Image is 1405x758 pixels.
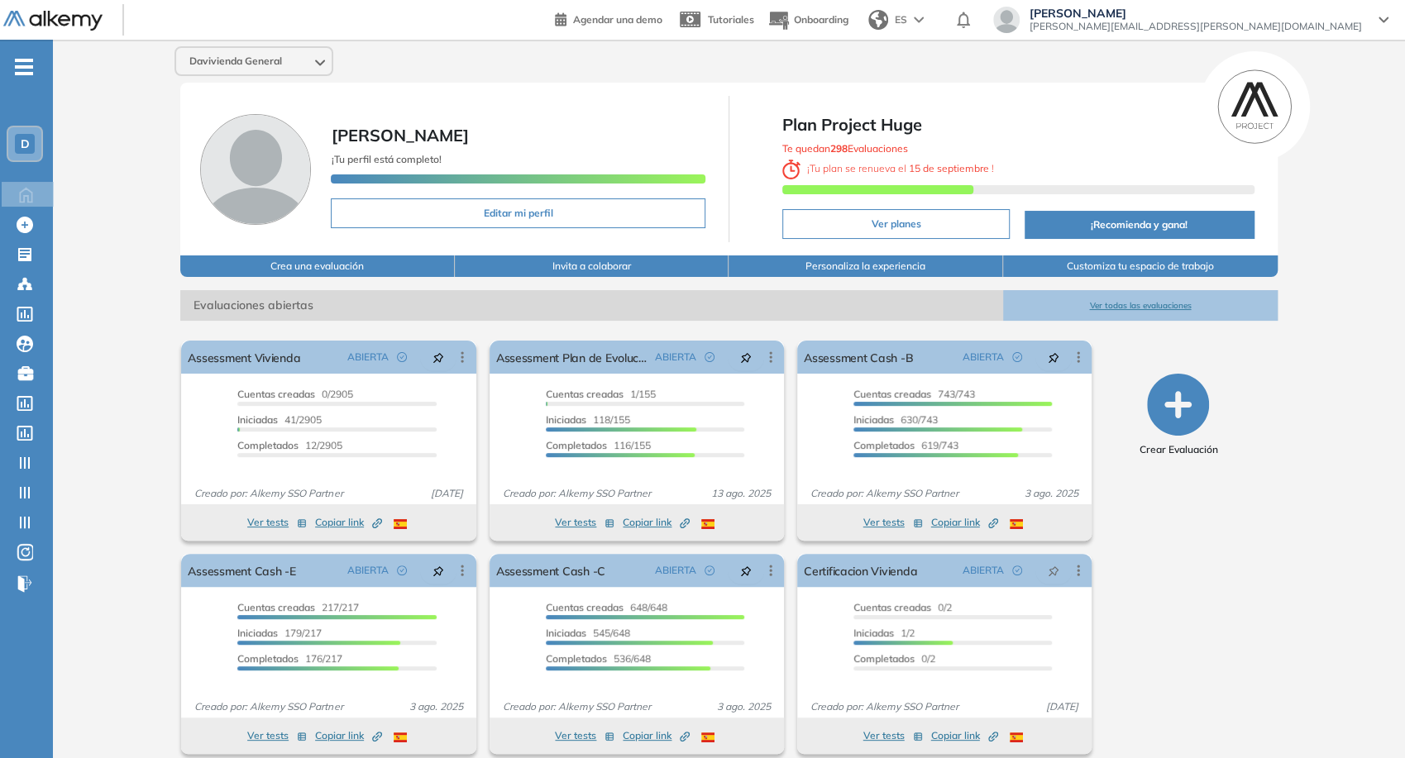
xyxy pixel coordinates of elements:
span: [PERSON_NAME][EMAIL_ADDRESS][PERSON_NAME][DOMAIN_NAME] [1030,20,1362,33]
span: 0/2 [853,652,935,665]
span: 648/648 [546,601,667,613]
span: 179/217 [237,627,322,639]
span: Completados [237,439,299,451]
span: Cuentas creadas [237,388,315,400]
b: 15 de septiembre [906,162,992,174]
span: Copiar link [623,728,690,743]
button: Invita a colaborar [455,255,729,277]
span: 0/2 [853,601,952,613]
button: pushpin [1035,344,1072,370]
span: Copiar link [931,728,998,743]
span: ABIERTA [347,563,389,578]
span: ABIERTA [963,563,1004,578]
span: 3 ago. 2025 [1018,486,1085,501]
button: Ver tests [863,512,923,532]
button: Personaliza la experiencia [729,255,1003,277]
span: pushpin [1048,350,1059,364]
span: Copiar link [931,515,998,530]
span: 13 ago. 2025 [705,486,777,501]
span: Agendar una demo [573,13,662,26]
span: 536/648 [546,652,651,665]
a: Assessment Cash -C [496,554,605,587]
span: check-circle [397,352,407,362]
button: Copiar link [931,512,998,532]
button: pushpin [420,557,456,584]
span: 176/217 [237,652,342,665]
i: - [15,65,33,69]
span: Creado por: Alkemy SSO Partner [496,486,657,501]
span: pushpin [740,564,752,577]
span: 630/743 [853,413,938,426]
button: Ver tests [247,726,307,746]
span: Plan Project Huge [782,112,1254,137]
img: arrow [914,17,924,23]
span: 619/743 [853,439,958,451]
span: Creado por: Alkemy SSO Partner [188,486,349,501]
span: Completados [237,652,299,665]
span: 743/743 [853,388,975,400]
span: Copiar link [623,515,690,530]
img: ESP [1010,732,1023,742]
button: Editar mi perfil [331,198,705,228]
span: Iniciadas [853,627,894,639]
span: ¡ Tu plan se renueva el ! [782,162,994,174]
img: ESP [394,519,407,529]
span: Copiar link [315,728,382,743]
span: 0/2905 [237,388,353,400]
span: pushpin [432,564,444,577]
button: Copiar link [315,512,382,532]
span: Completados [853,652,915,665]
button: Onboarding [767,2,848,38]
span: [DATE] [1039,699,1085,714]
span: 3 ago. 2025 [403,699,470,714]
span: ABIERTA [655,350,696,365]
span: 1/155 [546,388,656,400]
button: Copiar link [623,726,690,746]
img: ESP [701,519,714,529]
span: pushpin [740,350,752,364]
span: Cuentas creadas [546,601,624,613]
span: D [21,137,30,150]
span: Iniciadas [237,627,278,639]
span: Onboarding [794,13,848,26]
button: Copiar link [623,512,690,532]
span: check-circle [1012,352,1022,362]
span: Evaluaciones abiertas [180,290,1003,321]
span: Creado por: Alkemy SSO Partner [496,699,657,714]
button: Ver planes [782,209,1010,239]
span: 3 ago. 2025 [710,699,777,714]
span: check-circle [1012,565,1022,575]
span: ES [895,12,907,27]
span: Iniciadas [546,627,586,639]
button: Ver todas las evaluaciones [1003,290,1278,321]
span: Iniciadas [546,413,586,426]
button: Ver tests [555,726,614,746]
span: 116/155 [546,439,651,451]
span: Creado por: Alkemy SSO Partner [804,486,965,501]
span: [DATE] [424,486,470,501]
a: Assessment Plan de Evolución Profesional [496,341,648,374]
span: ABIERTA [347,350,389,365]
span: Completados [546,439,607,451]
img: ESP [394,732,407,742]
button: Ver tests [247,512,307,532]
span: pushpin [432,350,444,364]
span: [PERSON_NAME] [331,125,468,145]
span: check-circle [705,565,714,575]
button: Copiar link [315,726,382,746]
span: Copiar link [315,515,382,530]
span: check-circle [705,352,714,362]
img: Logo [3,11,103,31]
a: Certificacion Vivienda [804,554,917,587]
img: ESP [701,732,714,742]
span: Completados [853,439,915,451]
span: Cuentas creadas [237,601,315,613]
span: Creado por: Alkemy SSO Partner [188,699,349,714]
span: check-circle [397,565,407,575]
span: 1/2 [853,627,915,639]
span: pushpin [1048,564,1059,577]
b: 298 [830,142,848,155]
button: Crear Evaluación [1139,374,1217,457]
button: pushpin [420,344,456,370]
span: Cuentas creadas [546,388,624,400]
